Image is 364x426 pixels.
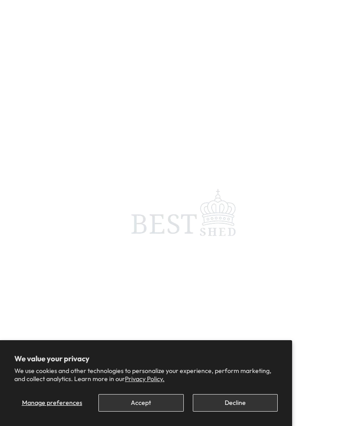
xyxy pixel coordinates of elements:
[14,355,278,363] h2: We value your privacy
[125,375,164,383] a: Privacy Policy.
[14,367,278,383] p: We use cookies and other technologies to personalize your experience, perform marketing, and coll...
[14,394,89,412] button: Manage preferences
[98,394,183,412] button: Accept
[22,399,82,407] span: Manage preferences
[193,394,278,412] button: Decline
